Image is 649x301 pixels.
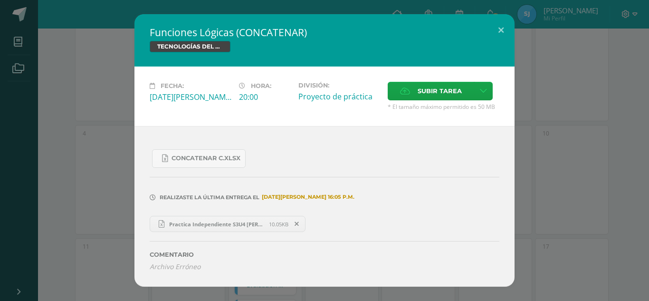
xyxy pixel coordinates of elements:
a: Concatenar C.xlsx [152,149,246,168]
span: Subir tarea [418,82,462,100]
div: Proyecto de práctica [298,91,380,102]
span: 10.05KB [269,221,288,228]
span: Practica Independiente S3U4 [PERSON_NAME].xlsx [164,221,269,228]
div: 20:00 [239,92,291,102]
span: Remover entrega [289,219,305,229]
span: Hora: [251,82,271,89]
i: Archivo Erróneo [150,262,200,271]
span: Realizaste la última entrega el [160,194,259,201]
span: Fecha: [161,82,184,89]
span: TECNOLOGÍAS DEL APRENDIZAJE Y LA COMUNICACIÓN [150,41,230,52]
label: División: [298,82,380,89]
button: Close (Esc) [487,14,515,47]
label: Comentario [150,251,499,258]
a: Practica Independiente S3U4 [PERSON_NAME].xlsx 10.05KB [150,216,305,232]
div: [DATE][PERSON_NAME] [150,92,231,102]
span: * El tamaño máximo permitido es 50 MB [388,103,499,111]
span: Concatenar C.xlsx [172,155,240,162]
h2: Funciones Lógicas (CONCATENAR) [150,26,499,39]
